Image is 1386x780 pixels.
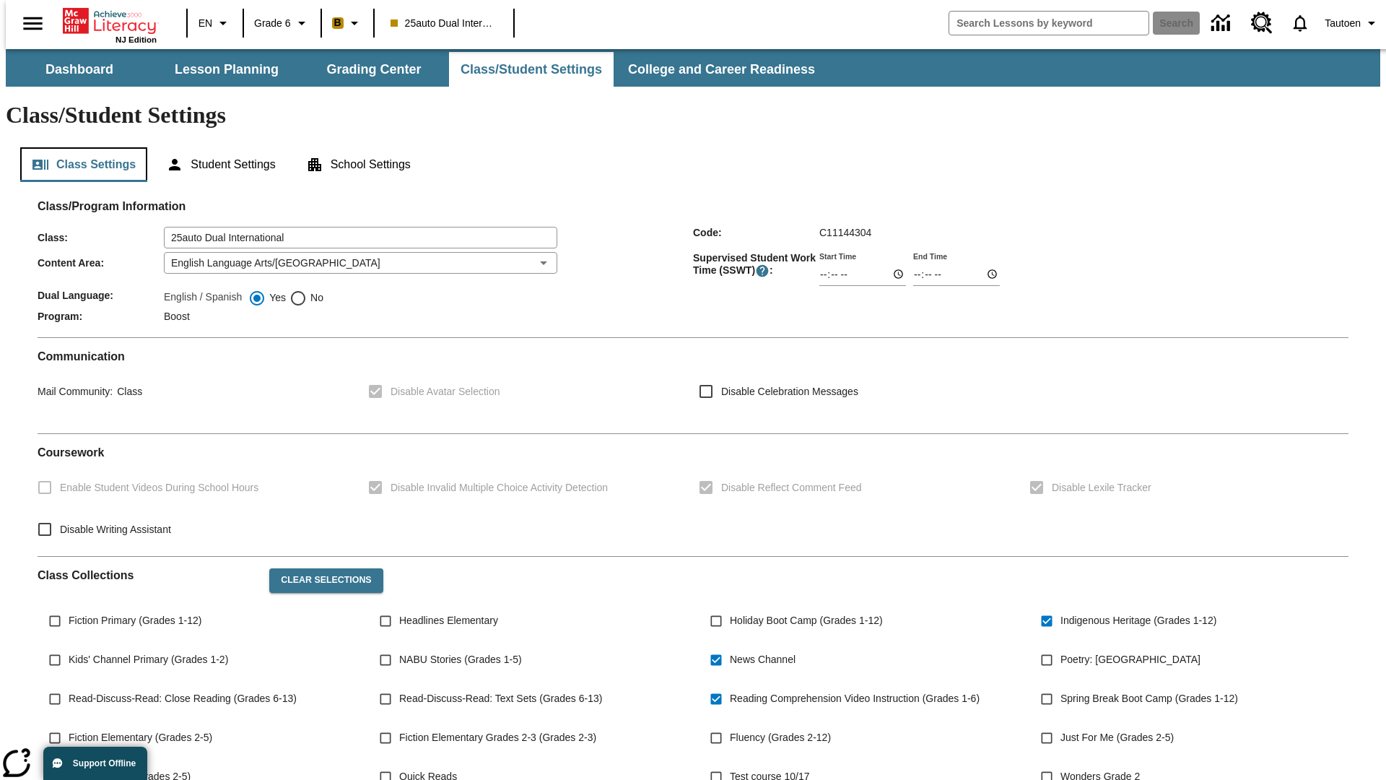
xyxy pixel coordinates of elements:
span: NABU Stories (Grades 1-5) [399,652,522,667]
span: Read-Discuss-Read: Close Reading (Grades 6-13) [69,691,297,706]
div: English Language Arts/[GEOGRAPHIC_DATA] [164,252,557,274]
button: Class/Student Settings [449,52,614,87]
span: Disable Invalid Multiple Choice Activity Detection [391,480,608,495]
button: Boost Class color is peach. Change class color [326,10,369,36]
span: Yes [266,290,286,305]
button: School Settings [295,147,422,182]
span: Support Offline [73,758,136,768]
span: Mail Community : [38,386,113,397]
span: C11144304 [819,227,871,238]
span: EN [199,16,212,31]
button: Lesson Planning [154,52,299,87]
button: Dashboard [7,52,152,87]
span: Poetry: [GEOGRAPHIC_DATA] [1060,652,1200,667]
span: 25auto Dual International [391,16,497,31]
span: Fiction Primary (Grades 1-12) [69,613,201,628]
div: SubNavbar [6,49,1380,87]
span: Boost [164,311,190,322]
button: Supervised Student Work Time is the timeframe when students can take LevelSet and when lessons ar... [755,264,770,278]
button: College and Career Readiness [616,52,827,87]
button: Clear Selections [269,568,383,593]
span: Just For Me (Grades 2-5) [1060,730,1174,745]
label: Start Time [819,251,856,261]
button: Open side menu [12,2,54,45]
span: B [334,14,341,32]
button: Student Settings [154,147,287,182]
span: Dual Language : [38,290,164,301]
span: Class [113,386,142,397]
span: News Channel [730,652,796,667]
a: Resource Center, Will open in new tab [1242,4,1281,43]
span: Grade 6 [254,16,291,31]
span: Kids' Channel Primary (Grades 1-2) [69,652,228,667]
h2: Class Collections [38,568,258,582]
span: No [307,290,323,305]
span: Read-Discuss-Read: Text Sets (Grades 6-13) [399,691,602,706]
a: Notifications [1281,4,1319,42]
span: Fiction Elementary Grades 2-3 (Grades 2-3) [399,730,596,745]
span: Disable Lexile Tracker [1052,480,1151,495]
h2: Communication [38,350,1348,363]
span: Program : [38,311,164,322]
span: Fiction Elementary (Grades 2-5) [69,730,212,745]
button: Language: EN, Select a language [192,10,238,36]
div: Class/Program Information [38,214,1348,326]
span: Disable Writing Assistant [60,522,171,537]
span: Supervised Student Work Time (SSWT) : [693,252,819,278]
span: Indigenous Heritage (Grades 1-12) [1060,613,1216,628]
span: Disable Reflect Comment Feed [721,480,862,495]
a: Home [63,6,157,35]
div: Class/Student Settings [20,147,1366,182]
button: Grading Center [302,52,446,87]
h2: Course work [38,446,1348,459]
span: Content Area : [38,257,164,269]
span: Enable Student Videos During School Hours [60,480,258,495]
div: Home [63,5,157,44]
h2: Class/Program Information [38,199,1348,213]
label: English / Spanish [164,290,242,307]
button: Profile/Settings [1319,10,1386,36]
button: Grade: Grade 6, Select a grade [248,10,316,36]
label: End Time [913,251,947,261]
span: Disable Avatar Selection [391,384,500,399]
a: Data Center [1203,4,1242,43]
span: Headlines Elementary [399,613,498,628]
span: Tautoen [1325,16,1361,31]
div: SubNavbar [6,52,828,87]
input: Class [164,227,557,248]
span: Disable Celebration Messages [721,384,858,399]
span: Class : [38,232,164,243]
button: Support Offline [43,747,147,780]
span: Fluency (Grades 2-12) [730,730,831,745]
h1: Class/Student Settings [6,102,1380,129]
span: Holiday Boot Camp (Grades 1-12) [730,613,883,628]
div: Coursework [38,446,1348,545]
div: Communication [38,350,1348,422]
input: search field [949,12,1149,35]
button: Class Settings [20,147,147,182]
span: Spring Break Boot Camp (Grades 1-12) [1060,691,1238,706]
span: NJ Edition [115,35,157,44]
span: Code : [693,227,819,238]
span: Reading Comprehension Video Instruction (Grades 1-6) [730,691,980,706]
